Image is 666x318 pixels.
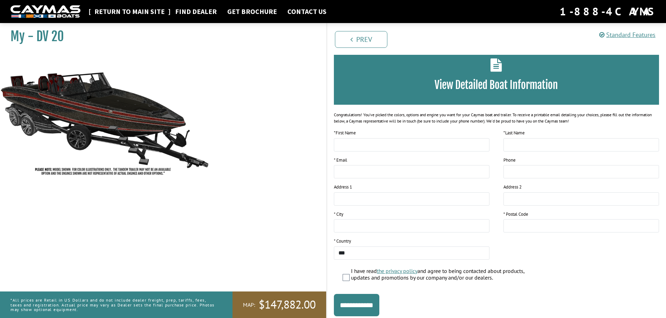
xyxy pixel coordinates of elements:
[10,294,217,315] p: *All prices are Retail in US Dollars and do not include dealer freight, prep, tariffs, fees, taxe...
[335,31,387,48] a: Prev
[284,7,330,16] a: Contact Us
[344,79,649,91] h3: View Detailed Boat Information
[334,112,659,124] div: Congratulations! You’ve picked the colors, options and engine you want for your Caymas boat and t...
[224,7,280,16] a: Get Brochure
[334,157,347,164] label: * Email
[259,297,316,312] span: $147,882.00
[503,157,516,164] label: Phone
[560,4,656,19] div: 1-888-4CAYMAS
[91,7,168,16] a: Return to main site
[10,29,309,44] h1: My - DV 20
[243,301,255,309] span: MAP:
[334,238,351,245] label: * Country
[599,31,656,39] a: Standard Features
[503,184,522,191] label: Address 2
[10,5,80,18] img: white-logo-c9c8dbefe5ff5ceceb0f0178aa75bf4bb51f6bca0971e226c86eb53dfe498488.png
[377,267,417,274] a: the privacy policy
[232,291,326,318] a: MAP:$147,882.00
[503,211,528,218] label: * Postal Code
[334,130,356,136] label: First Name
[172,7,220,16] a: Find Dealer
[351,268,541,283] label: I have read and agree to being contacted about products, updates and promotions by our company an...
[334,184,352,191] label: Address 1
[334,211,343,218] label: * City
[503,130,525,136] label: Last Name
